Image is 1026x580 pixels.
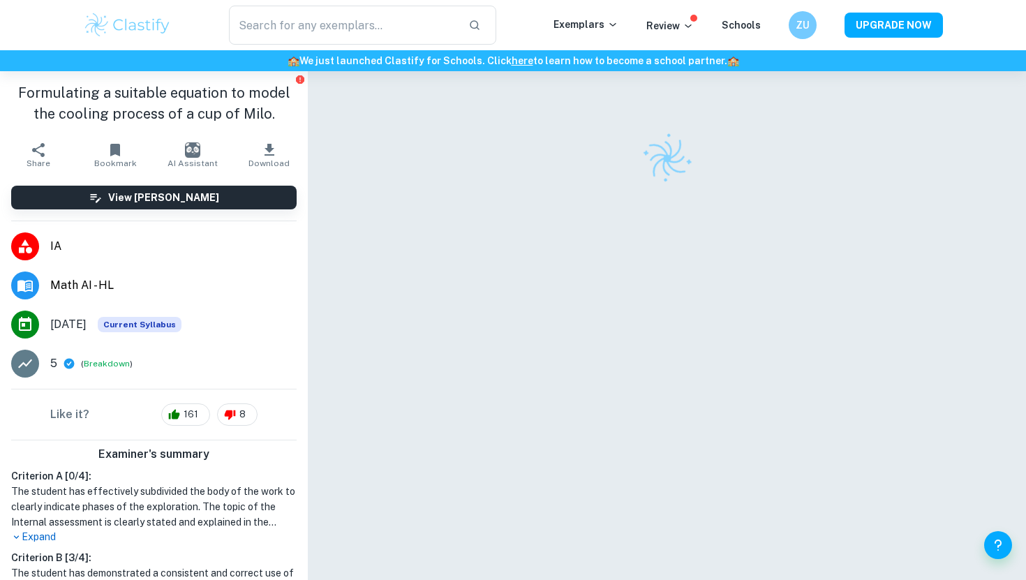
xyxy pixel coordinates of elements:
[231,135,308,174] button: Download
[646,18,694,34] p: Review
[727,55,739,66] span: 🏫
[11,186,297,209] button: View [PERSON_NAME]
[845,13,943,38] button: UPGRADE NOW
[984,531,1012,559] button: Help and Feedback
[229,6,457,45] input: Search for any exemplars...
[50,238,297,255] span: IA
[3,53,1023,68] h6: We just launched Clastify for Schools. Click to learn how to become a school partner.
[11,530,297,544] p: Expand
[108,190,219,205] h6: View [PERSON_NAME]
[50,316,87,333] span: [DATE]
[553,17,618,32] p: Exemplars
[789,11,817,39] button: ZU
[185,142,200,158] img: AI Assistant
[161,403,210,426] div: 161
[632,124,701,193] img: Clastify logo
[50,277,297,294] span: Math AI - HL
[288,55,299,66] span: 🏫
[722,20,761,31] a: Schools
[232,408,253,422] span: 8
[50,406,89,423] h6: Like it?
[11,550,297,565] h6: Criterion B [ 3 / 4 ]:
[6,446,302,463] h6: Examiner's summary
[94,158,137,168] span: Bookmark
[512,55,533,66] a: here
[295,74,305,84] button: Report issue
[27,158,50,168] span: Share
[11,484,297,530] h1: The student has effectively subdivided the body of the work to clearly indicate phases of the exp...
[248,158,290,168] span: Download
[217,403,258,426] div: 8
[98,317,181,332] span: Current Syllabus
[81,357,133,371] span: ( )
[98,317,181,332] div: This exemplar is based on the current syllabus. Feel free to refer to it for inspiration/ideas wh...
[795,17,811,33] h6: ZU
[50,355,57,372] p: 5
[11,82,297,124] h1: Formulating a suitable equation to model the cooling process of a cup of Milo.
[154,135,231,174] button: AI Assistant
[168,158,218,168] span: AI Assistant
[83,11,172,39] img: Clastify logo
[11,468,297,484] h6: Criterion A [ 0 / 4 ]:
[77,135,154,174] button: Bookmark
[176,408,206,422] span: 161
[84,357,130,370] button: Breakdown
